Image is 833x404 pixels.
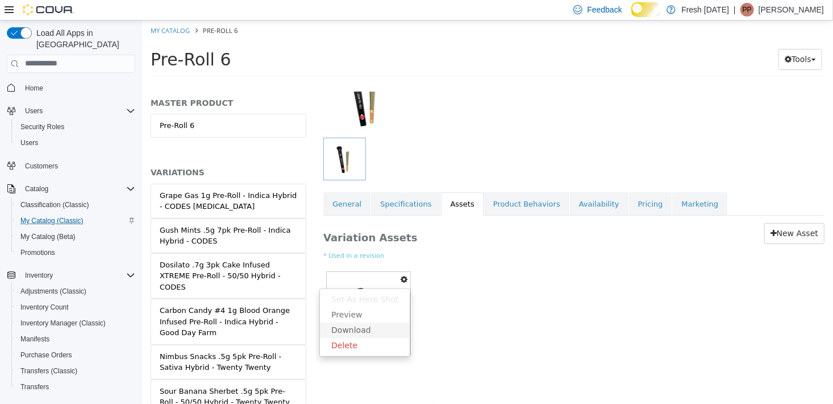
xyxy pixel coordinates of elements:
span: Inventory Count [16,300,135,314]
a: New Asset [622,203,682,224]
span: Inventory [25,271,53,280]
img: 1-gram Clovr Preroll-1000x1000-1.jpg [197,258,256,318]
button: Manifests [11,331,140,347]
a: Inventory Count [16,300,73,314]
button: Home [2,80,140,96]
span: My Catalog (Classic) [20,216,84,225]
h3: Variation Assets [181,203,472,224]
div: Pia Pol [740,3,754,17]
div: Dosilato .7g 3pk Cake Infused XTREME Pre-Roll - 50/50 Hybrid - CODES [18,239,155,273]
span: PP [743,3,752,17]
button: Inventory Count [11,299,140,315]
button: Transfers [11,379,140,395]
a: 1-gram Clovr Preroll-1000x1000-1.jpg1-gram Clovr Preroll-1000x1000-1.jpg [185,252,268,334]
span: Promotions [20,248,55,257]
span: Inventory Manager (Classic) [16,316,135,330]
div: Sour Banana Sherbet .5g 5pk Pre-Roll - 50/50 Hybrid - Twenty Twenty [18,365,155,387]
span: Catalog [20,182,135,196]
span: Users [25,106,43,116]
p: | [734,3,736,17]
a: Adjustments (Classic) [16,285,91,298]
h5: MASTER PRODUCT [9,77,164,88]
a: Availability [428,172,486,196]
a: Transfers (Classic) [16,364,82,378]
button: Security Roles [11,119,140,135]
span: Transfers [20,382,49,391]
a: Transfers [16,380,53,394]
button: Classification (Classic) [11,197,140,213]
button: Users [20,104,47,118]
button: Tools [636,28,680,50]
span: Inventory Manager (Classic) [20,319,106,328]
span: Home [25,84,43,93]
img: 150 [181,32,266,117]
button: Promotions [11,245,140,261]
span: Users [20,104,135,118]
span: Inventory [20,269,135,282]
a: Classification (Classic) [16,198,94,212]
a: My Catalog [9,6,48,14]
span: My Catalog (Beta) [20,232,76,241]
p: Fresh [DATE] [681,3,729,17]
div: Grape Gas 1g Pre-Roll - Indica Hybrid - CODES [MEDICAL_DATA] [18,170,155,192]
span: Users [16,136,135,150]
button: Catalog [20,182,53,196]
span: Inventory Count [20,303,69,312]
a: Inventory Manager (Classic) [16,316,110,330]
span: Pre-Roll 6 [61,6,95,14]
button: Inventory [20,269,57,282]
span: Customers [25,162,58,171]
a: Customers [20,159,63,173]
a: Pricing [487,172,530,196]
span: Load All Apps in [GEOGRAPHIC_DATA] [32,27,135,50]
a: Product Behaviors [342,172,427,196]
a: Manifests [16,332,54,346]
a: General [181,172,228,196]
button: Transfers (Classic) [11,363,140,379]
button: Users [2,103,140,119]
a: Promotions [16,246,60,259]
span: Catalog [25,184,48,193]
div: Carbon Candy #4 1g Blood Orange Infused Pre-Roll - Indica Hybrid - Good Day Farm [18,285,155,318]
a: Assets [299,172,341,196]
span: Manifests [16,332,135,346]
span: Transfers (Classic) [20,366,77,376]
div: Gush Mints .5g 7pk Pre-Roll - Indica Hybrid - CODES [18,204,155,226]
span: My Catalog (Classic) [16,214,135,228]
input: Dark Mode [631,2,661,17]
span: Security Roles [20,122,64,131]
span: Adjustments (Classic) [16,285,135,298]
div: Nimbus Snacks .5g 5pk Pre-Roll - Sativa Hybrid - Twenty Twenty [18,331,155,353]
span: Security Roles [16,120,135,134]
span: Pre-Roll 6 [9,29,89,49]
a: Preview [178,287,268,302]
span: Promotions [16,246,135,259]
a: Delete [178,318,268,333]
button: Purchase Orders [11,347,140,363]
span: Home [20,81,135,95]
a: Pre-Roll 6 [9,93,164,117]
span: My Catalog (Beta) [16,230,135,244]
button: Customers [2,158,140,174]
a: My Catalog (Classic) [16,214,88,228]
span: Feedback [587,4,622,15]
span: Adjustments (Classic) [20,287,86,296]
button: My Catalog (Beta) [11,229,140,245]
button: Inventory Manager (Classic) [11,315,140,331]
p: [PERSON_NAME] [759,3,824,17]
button: Catalog [2,181,140,197]
a: Download [178,302,268,318]
span: Purchase Orders [16,348,135,362]
span: Transfers (Classic) [16,364,135,378]
button: Inventory [2,267,140,283]
img: Cova [23,4,74,15]
a: Home [20,81,48,95]
small: * Used in a revision [181,231,682,241]
span: Manifests [20,335,49,344]
span: Classification (Classic) [20,200,89,209]
a: Security Roles [16,120,69,134]
a: Marketing [530,172,585,196]
span: Transfers [16,380,135,394]
button: Users [11,135,140,151]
